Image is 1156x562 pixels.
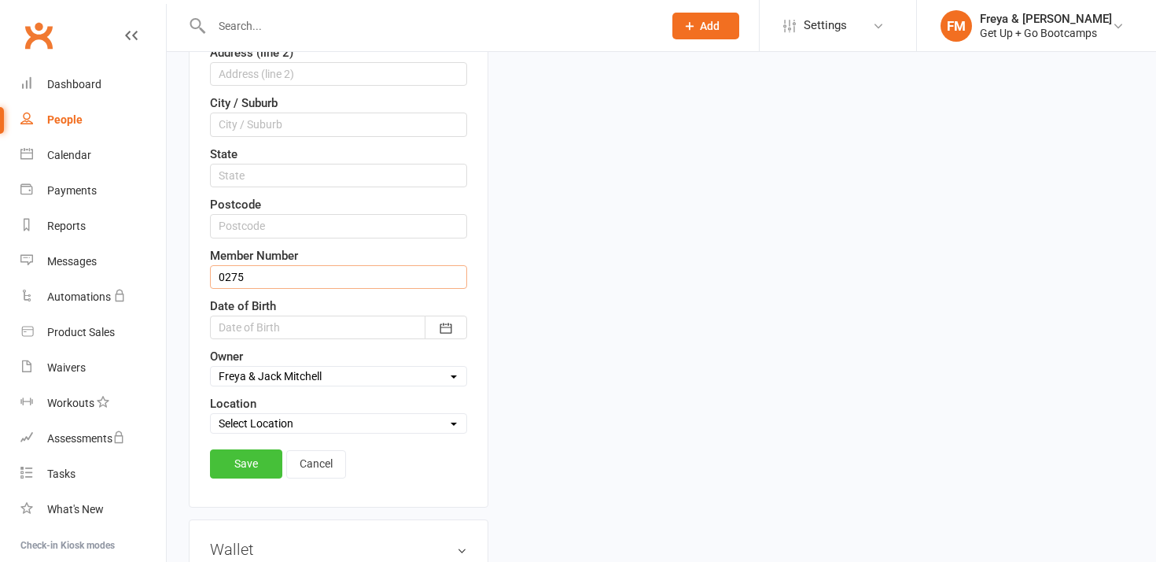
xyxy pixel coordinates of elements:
[47,361,86,374] div: Waivers
[804,8,847,43] span: Settings
[210,113,467,136] input: City / Suburb
[47,432,125,445] div: Assessments
[210,195,261,214] label: Postcode
[210,246,298,265] label: Member Number
[210,265,467,289] input: Member Number
[47,184,97,197] div: Payments
[286,450,346,479] a: Cancel
[210,347,243,366] label: Owner
[20,315,166,350] a: Product Sales
[20,209,166,244] a: Reports
[20,138,166,173] a: Calendar
[941,10,972,42] div: FM
[207,15,652,37] input: Search...
[20,67,166,102] a: Dashboard
[20,421,166,457] a: Assessments
[210,94,278,113] label: City / Suburb
[20,492,166,527] a: What's New
[210,62,467,86] input: Address (line 2)
[210,449,282,478] a: Save
[19,16,58,55] a: Clubworx
[20,457,166,492] a: Tasks
[47,290,111,303] div: Automations
[210,541,467,558] h3: Wallet
[47,149,91,161] div: Calendar
[980,12,1112,26] div: Freya & [PERSON_NAME]
[210,394,256,413] label: Location
[700,20,720,32] span: Add
[210,145,237,164] label: State
[20,350,166,386] a: Waivers
[20,173,166,209] a: Payments
[47,78,101,91] div: Dashboard
[20,244,166,279] a: Messages
[672,13,739,39] button: Add
[210,297,276,316] label: Date of Birth
[47,255,97,268] div: Messages
[980,26,1112,40] div: Get Up + Go Bootcamps
[47,397,94,409] div: Workouts
[210,214,467,238] input: Postcode
[47,113,83,126] div: People
[47,326,115,338] div: Product Sales
[20,386,166,421] a: Workouts
[210,164,467,187] input: State
[20,279,166,315] a: Automations
[210,43,293,62] label: Address (line 2)
[47,503,104,516] div: What's New
[47,468,75,480] div: Tasks
[20,102,166,138] a: People
[47,220,86,232] div: Reports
